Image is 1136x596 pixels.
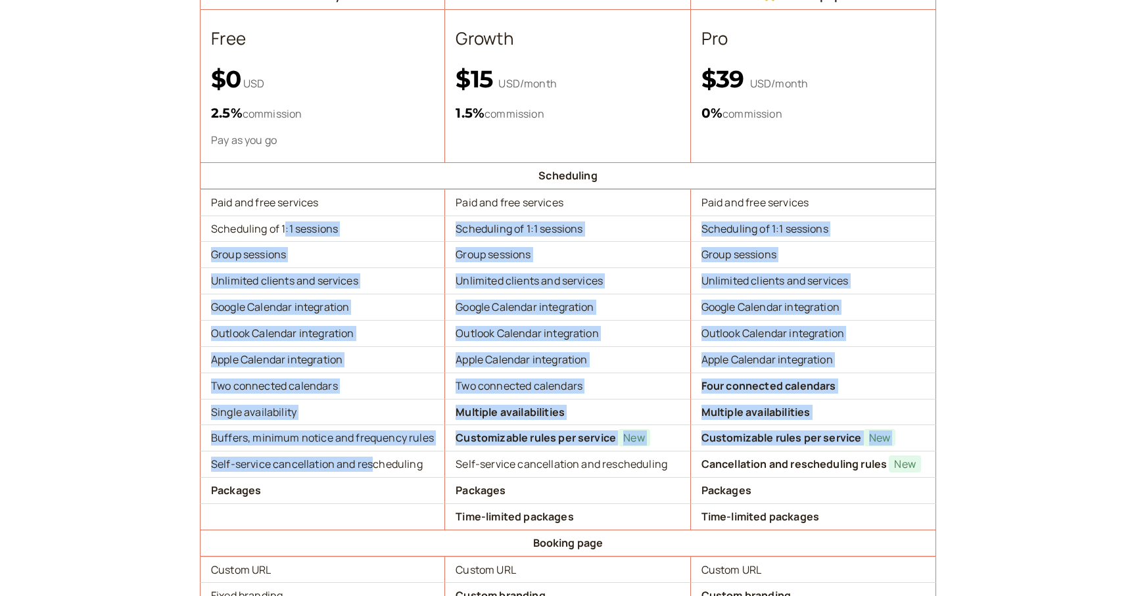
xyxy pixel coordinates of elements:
[211,133,434,148] p: Pay as you go
[200,294,445,320] td: Google Calendar integration
[701,509,819,524] b: Time-limited packages
[701,65,925,93] p: USD/month
[1070,533,1136,596] iframe: Chat Widget
[211,65,434,93] p: USD
[445,451,690,477] td: Self-service cancellation and rescheduling
[211,105,243,121] span: 2.5 %
[456,430,616,445] b: Customizable rules per service
[701,430,862,445] b: Customizable rules per service
[211,103,434,124] p: commission
[701,378,836,393] b: Four connected calendars
[200,162,936,189] td: Scheduling
[701,405,811,419] b: Multiple availabilities
[445,320,690,346] td: Outlook Calendar integration
[456,26,679,52] h2: Growth
[456,405,565,419] b: Multiple availabilities
[456,64,498,93] span: $ 15
[691,294,936,320] td: Google Calendar integration
[211,64,241,93] span: $0
[211,26,434,52] h2: Free
[445,373,690,399] td: Two connected calendars
[211,483,261,497] b: Packages
[691,189,936,216] td: Paid and free services
[200,241,445,267] td: Group sessions
[864,429,895,446] span: New
[200,267,445,294] td: Unlimited clients and services
[691,267,936,294] td: Unlimited clients and services
[200,373,445,399] td: Two connected calendars
[701,64,750,93] span: $ 39
[456,509,573,524] b: Time-limited packages
[445,216,690,242] td: Scheduling of 1:1 sessions
[456,105,485,121] span: 1.5 %
[200,189,445,216] td: Paid and free services
[456,103,679,124] p: commission
[445,294,690,320] td: Google Calendar integration
[445,267,690,294] td: Unlimited clients and services
[200,530,936,557] td: Booking page
[445,346,690,373] td: Apple Calendar integration
[200,557,445,583] td: Custom URL
[618,429,650,446] span: New
[200,451,445,477] td: Self-service cancellation and rescheduling
[200,320,445,346] td: Outlook Calendar integration
[701,105,722,121] span: 0 %
[889,455,920,472] span: New
[200,399,445,425] td: Single availability
[691,320,936,346] td: Outlook Calendar integration
[1070,533,1136,596] div: Виджет чата
[691,216,936,242] td: Scheduling of 1:1 sessions
[445,241,690,267] td: Group sessions
[701,26,925,52] h2: Pro
[691,557,936,583] td: Custom URL
[200,346,445,373] td: Apple Calendar integration
[691,346,936,373] td: Apple Calendar integration
[200,216,445,242] td: Scheduling of 1:1 sessions
[701,483,751,497] b: Packages
[456,65,679,93] p: USD/month
[445,557,690,583] td: Custom URL
[701,457,887,471] b: Cancellation and rescheduling rules
[456,483,506,497] b: Packages
[691,241,936,267] td: Group sessions
[200,424,445,451] td: Buffers, minimum notice and frequency rules
[701,103,925,124] p: commission
[445,189,690,216] td: Paid and free services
